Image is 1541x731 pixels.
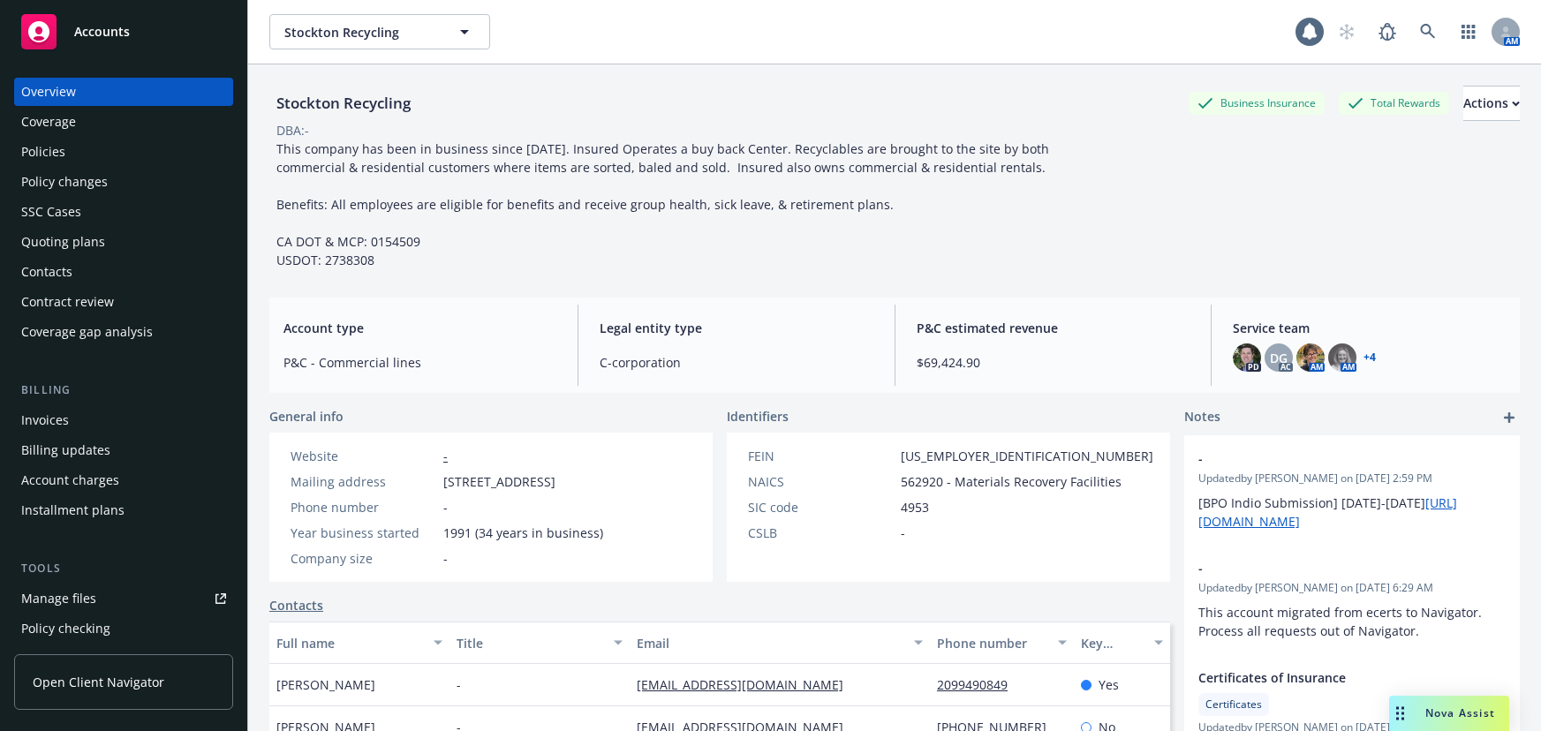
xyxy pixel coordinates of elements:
span: [US_EMPLOYER_IDENTIFICATION_NUMBER] [901,447,1153,465]
span: P&C estimated revenue [917,319,1190,337]
a: Invoices [14,406,233,434]
span: 4953 [901,498,929,516]
span: $69,424.90 [917,353,1190,372]
span: Identifiers [727,407,789,426]
div: Email [637,634,903,652]
button: Key contact [1074,622,1170,664]
div: -Updatedby [PERSON_NAME] on [DATE] 6:29 AMThis account migrated from ecerts to Navigator. Process... [1184,545,1520,654]
div: FEIN [748,447,894,465]
div: Title [457,634,603,652]
a: Accounts [14,7,233,57]
span: General info [269,407,344,426]
img: photo [1328,343,1356,372]
div: Total Rewards [1339,92,1449,114]
div: Coverage gap analysis [21,318,153,346]
span: - [457,675,461,694]
span: This account migrated from ecerts to Navigator. Process all requests out of Navigator. [1198,604,1485,639]
a: Contract review [14,288,233,316]
div: Website [291,447,436,465]
div: Quoting plans [21,228,105,256]
p: [BPO Indio Submission] [DATE]-[DATE] [1198,494,1506,531]
a: Billing updates [14,436,233,464]
div: Contacts [21,258,72,286]
span: - [443,549,448,568]
span: - [1198,559,1460,577]
div: Phone number [937,634,1047,652]
span: P&C - Commercial lines [283,353,556,372]
button: Phone number [930,622,1074,664]
img: photo [1233,343,1261,372]
span: This company has been in business since [DATE]. Insured Operates a buy back Center. Recyclables a... [276,140,1053,268]
a: +4 [1363,352,1376,363]
span: Updated by [PERSON_NAME] on [DATE] 6:29 AM [1198,580,1506,596]
div: Coverage [21,108,76,136]
button: Full name [269,622,449,664]
div: Stockton Recycling [269,92,418,115]
span: Stockton Recycling [284,23,437,41]
a: Contacts [269,596,323,614]
span: [PERSON_NAME] [276,675,375,694]
a: Account charges [14,466,233,494]
a: SSC Cases [14,198,233,226]
a: Policy checking [14,614,233,643]
span: C-corporation [600,353,872,372]
div: Billing updates [21,436,110,464]
div: Invoices [21,406,69,434]
div: CSLB [748,524,894,542]
div: Manage files [21,584,96,613]
img: photo [1296,343,1325,372]
span: Yes [1099,675,1119,694]
div: Contract review [21,288,114,316]
a: Quoting plans [14,228,233,256]
a: Installment plans [14,496,233,524]
div: Overview [21,78,76,106]
button: Stockton Recycling [269,14,490,49]
div: Drag to move [1389,696,1411,731]
span: Certificates [1205,697,1262,712]
div: DBA: - [276,121,309,139]
div: SSC Cases [21,198,81,226]
div: Company size [291,549,436,568]
span: DG [1270,349,1288,367]
button: Title [449,622,630,664]
div: Actions [1463,87,1520,120]
div: SIC code [748,498,894,516]
a: Coverage [14,108,233,136]
a: Manage files [14,584,233,613]
a: add [1499,407,1520,428]
div: Billing [14,381,233,399]
span: Service team [1233,319,1506,337]
span: Certificates of Insurance [1198,668,1460,687]
div: -Updatedby [PERSON_NAME] on [DATE] 2:59 PM[BPO Indio Submission] [DATE]-[DATE][URL][DOMAIN_NAME] [1184,435,1520,545]
div: Installment plans [21,496,125,524]
div: Year business started [291,524,436,542]
button: Actions [1463,86,1520,121]
a: 2099490849 [937,676,1022,693]
a: Search [1410,14,1446,49]
a: Contacts [14,258,233,286]
span: 562920 - Materials Recovery Facilities [901,472,1122,491]
div: Business Insurance [1189,92,1325,114]
div: Key contact [1081,634,1144,652]
span: - [901,524,905,542]
div: Policy changes [21,168,108,196]
div: NAICS [748,472,894,491]
span: Account type [283,319,556,337]
a: Report a Bug [1370,14,1405,49]
span: - [443,498,448,516]
div: Mailing address [291,472,436,491]
div: Phone number [291,498,436,516]
span: Updated by [PERSON_NAME] on [DATE] 2:59 PM [1198,471,1506,486]
a: Start snowing [1329,14,1364,49]
span: Nova Assist [1425,705,1495,720]
a: Policy changes [14,168,233,196]
span: 1991 (34 years in business) [443,524,603,542]
div: Account charges [21,466,119,494]
button: Nova Assist [1389,696,1509,731]
span: Accounts [74,25,130,39]
button: Email [630,622,930,664]
span: Notes [1184,407,1220,428]
a: Coverage gap analysis [14,318,233,346]
div: Policy checking [21,614,110,643]
div: Full name [276,634,423,652]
